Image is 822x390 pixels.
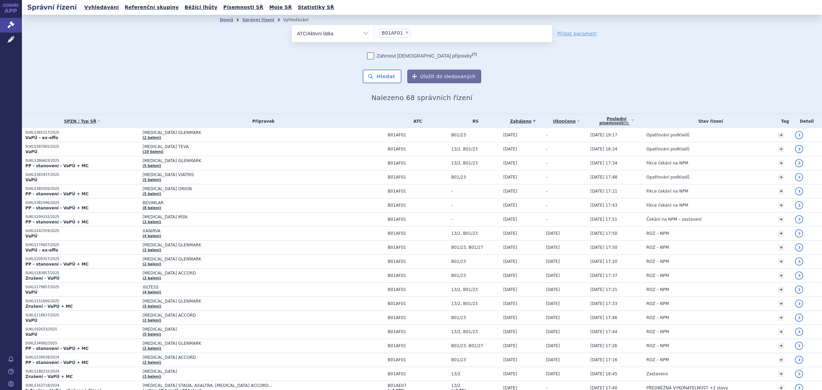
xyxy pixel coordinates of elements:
p: SUKLS381996/2025 [25,200,139,205]
li: Vyhledávání [283,15,317,25]
a: detail [795,342,803,350]
span: [DATE] [503,147,517,151]
strong: PP - stanovení - VaPÚ + MC [25,220,89,224]
span: B01/23 [451,175,500,180]
p: SUKLS365317/2025 [25,130,139,135]
span: [MEDICAL_DATA] VIATRIS [142,172,314,177]
strong: VaPÚ [25,178,37,182]
span: [MEDICAL_DATA] STADA, AXALTRA, [MEDICAL_DATA] ACCORD… [142,383,314,388]
a: detail [795,131,803,139]
span: [MEDICAL_DATA] GLENMARK [142,130,314,135]
abbr: (?) [472,52,477,57]
span: [MEDICAL_DATA] GLENMARK [142,158,314,163]
a: + [778,174,784,180]
strong: PP - stanovení - VaPÚ + MC [25,192,89,196]
span: 13/2, B01/23 [451,329,500,334]
th: ATC [384,114,448,128]
span: B01/23 [451,259,500,264]
span: 13/2, B01/23 [451,301,500,306]
span: [DATE] [503,161,517,166]
span: ROZ – NPM [646,273,669,278]
a: (3 balení) [142,375,161,378]
p: SUKLS183857/2025 [25,271,139,276]
span: B01/23 [451,273,500,278]
a: + [778,357,784,363]
span: B01AF01 [388,357,448,362]
strong: PP - stanovení - VaPÚ + MC [25,360,89,365]
a: + [778,132,784,138]
p: SUKLS387065/2025 [25,144,139,149]
p: SUKLS92633/2025 [25,327,139,332]
abbr: (?) [623,121,628,125]
span: [DATE] [503,245,517,250]
span: [DATE] 18:24 [590,147,618,151]
strong: VaPÚ [25,290,37,295]
a: (2 balení) [142,361,161,364]
span: [DATE] 19:17 [590,133,618,137]
p: SUKLS179857/2025 [25,285,139,290]
a: detail [795,328,803,336]
a: detail [795,201,803,209]
span: [DATE] [503,343,517,348]
span: Opatřování podkladů [646,175,689,180]
span: Nalezeno 68 správních řízení [371,94,472,102]
span: BEVIMLAR [142,200,314,205]
span: 13/2, B01/23 [451,161,500,166]
a: Zahájeno [503,117,542,126]
span: [DATE] 17:16 [590,357,618,362]
span: Čekání na NPM – zastavení [646,217,701,222]
a: Vyhledávání [82,3,121,12]
a: (5 balení) [142,304,161,308]
span: ROZ – NPM [646,231,669,236]
a: + [778,301,784,307]
a: (2 balení) [142,248,161,252]
a: (2 balení) [142,346,161,350]
span: [DATE] 18:45 [590,371,618,376]
a: + [778,188,784,194]
span: 13/2, B01/23 [451,147,500,151]
a: + [778,230,784,236]
span: B01AF01 [388,315,448,320]
span: - [546,147,547,151]
th: Detail [792,114,822,128]
span: - [546,217,547,222]
strong: PP - stanovení - VaPÚ + MC [25,346,89,351]
span: B01AF01 [388,203,448,208]
strong: Zrušení - VaPÚ + MC [25,374,73,379]
span: [DATE] [546,245,560,250]
a: (2 balení) [142,136,161,139]
a: Poslednípísemnost(?) [590,114,643,128]
a: detail [795,300,803,308]
span: [DATE] [503,315,517,320]
a: detail [795,215,803,223]
span: B01AF01 [388,343,448,348]
span: [DATE] [546,273,560,278]
a: detail [795,314,803,322]
a: detail [795,145,803,153]
span: [DATE] [546,231,560,236]
strong: VaPÚ [25,318,37,323]
span: B01/23 [451,315,500,320]
a: detail [795,173,803,181]
p: SUKLS180232/2024 [25,369,139,374]
span: [DATE] [546,357,560,362]
span: [DATE] 17:50 [590,245,618,250]
span: [DATE] [503,175,517,180]
p: SUKLS34982/2025 [25,341,139,346]
p: SUKLS151606/2025 [25,299,139,304]
th: Přípravek [139,114,384,128]
span: ROZ – NPM [646,259,669,264]
span: B01/23 [451,357,500,362]
span: Zastaveno [646,371,668,376]
span: [DATE] 17:37 [590,273,618,278]
span: [DATE] [546,315,560,320]
span: - [546,161,547,166]
th: Stav řízení [643,114,775,128]
span: B01AF01 [388,175,448,180]
button: Uložit do sledovaných [407,70,481,83]
span: B01AE07 [388,383,448,388]
span: [DATE] 17:46 [590,315,618,320]
span: 13/2, B01/23 [451,287,500,292]
p: SUKLS242559/2025 [25,229,139,233]
span: B01AF01 [388,133,448,137]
